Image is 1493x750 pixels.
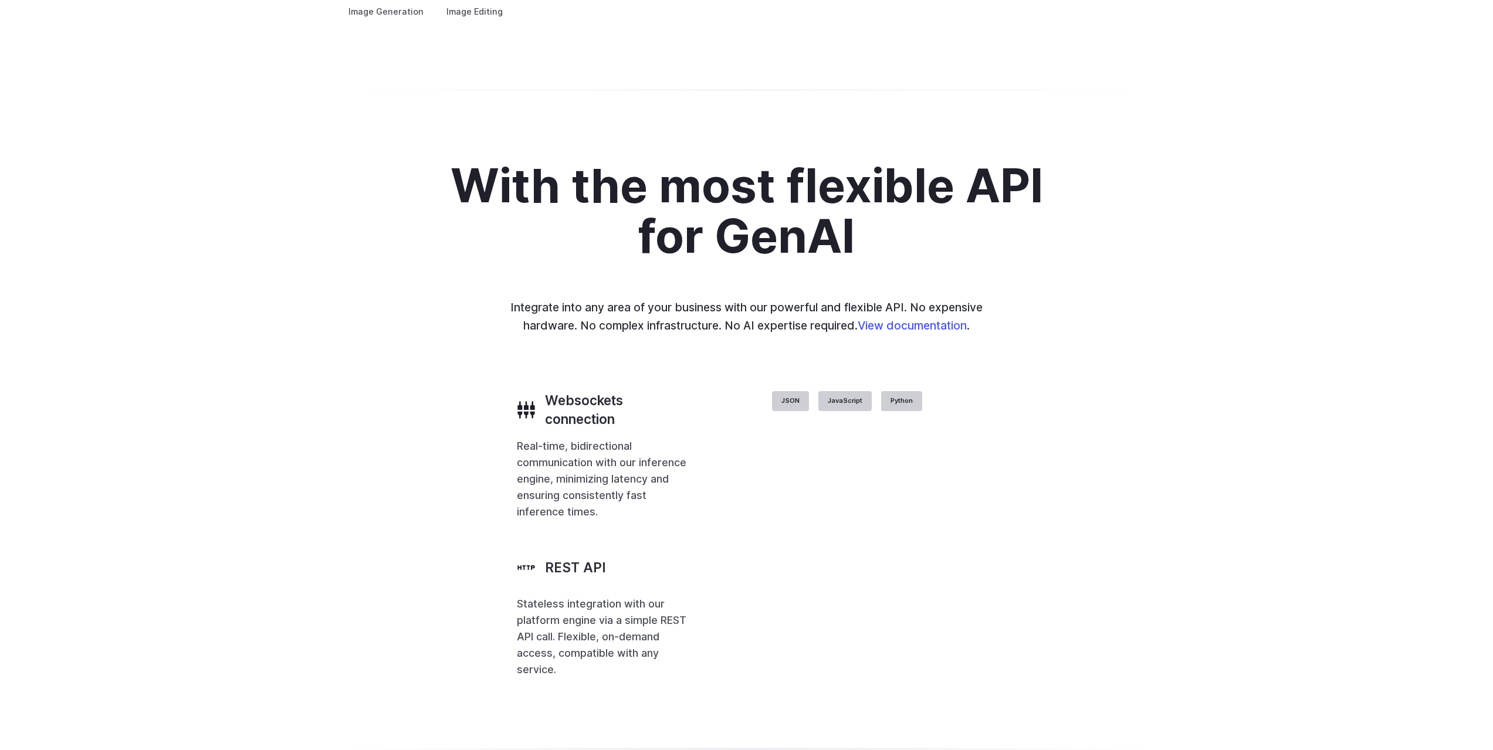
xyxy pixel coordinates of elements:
p: Real-time, bidirectional communication with our inference engine, minimizing latency and ensuring... [517,438,689,521]
label: JavaScript [818,391,872,411]
label: Image Generation [338,1,434,22]
h3: Websockets connection [545,391,689,429]
label: Python [881,391,922,411]
h2: With the most flexible API for GenAI [420,160,1074,262]
h3: REST API [545,558,606,577]
a: View documentation [858,318,967,332]
label: Image Editing [436,1,513,22]
label: JSON [772,391,809,411]
p: Integrate into any area of your business with our powerful and flexible API. No expensive hardwar... [503,298,991,334]
p: Stateless integration with our platform engine via a simple REST API call. Flexible, on-demand ac... [517,596,689,678]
